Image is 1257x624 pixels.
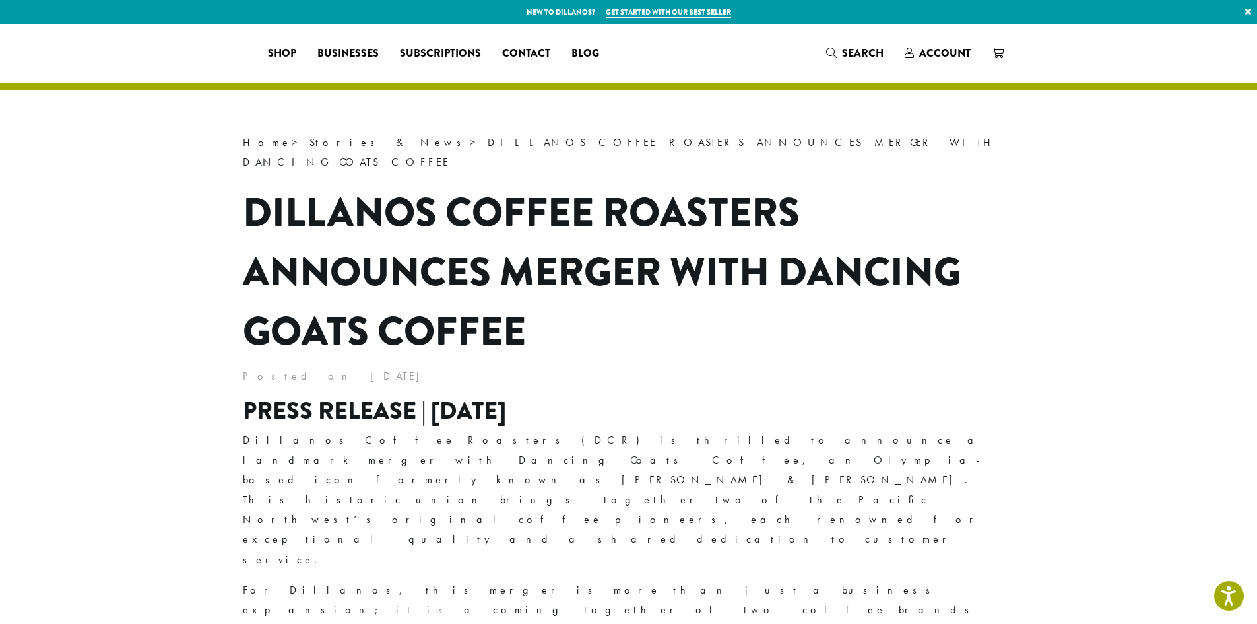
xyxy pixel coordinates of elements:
[842,46,884,61] span: Search
[816,42,894,64] a: Search
[257,43,307,64] a: Shop
[309,135,470,149] a: Stories & News
[243,397,1015,425] h2: Press Release | [DATE]
[571,46,599,62] span: Blog
[317,46,379,62] span: Businesses
[243,431,1015,570] p: Dillanos Coffee Roasters (DCR) is thrilled to announce a landmark merger with Dancing Goats Coffe...
[606,7,731,18] a: Get started with our best seller
[243,135,292,149] a: Home
[243,135,998,169] span: DILLANOS COFFEE ROASTERS ANNOUNCES MERGER WITH DANCING GOATS COFFEE
[243,366,1015,386] p: Posted on [DATE]
[502,46,550,62] span: Contact
[400,46,481,62] span: Subscriptions
[243,183,1015,361] h1: DILLANOS COFFEE ROASTERS ANNOUNCES MERGER WITH DANCING GOATS COFFEE
[268,46,296,62] span: Shop
[919,46,971,61] span: Account
[243,135,998,169] span: > >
